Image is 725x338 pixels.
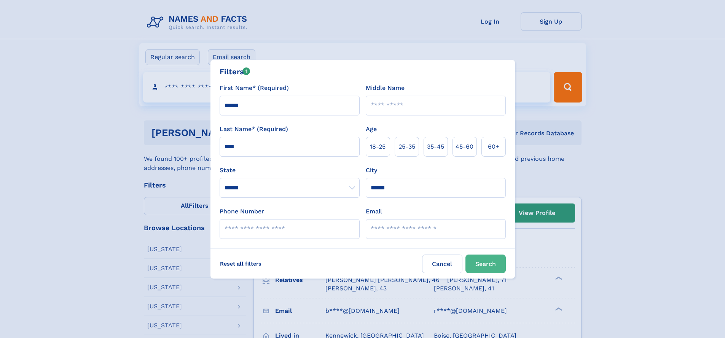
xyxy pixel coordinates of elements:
label: Cancel [422,255,462,273]
span: 35‑45 [427,142,444,151]
label: Email [366,207,382,216]
span: 25‑35 [398,142,415,151]
label: Phone Number [220,207,264,216]
label: Reset all filters [215,255,266,273]
button: Search [465,255,506,273]
label: State [220,166,360,175]
div: Filters [220,66,250,77]
label: Age [366,125,377,134]
label: Last Name* (Required) [220,125,288,134]
label: City [366,166,377,175]
span: 18‑25 [370,142,386,151]
label: Middle Name [366,83,405,93]
span: 60+ [488,142,499,151]
label: First Name* (Required) [220,83,289,93]
span: 45‑60 [456,142,473,151]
